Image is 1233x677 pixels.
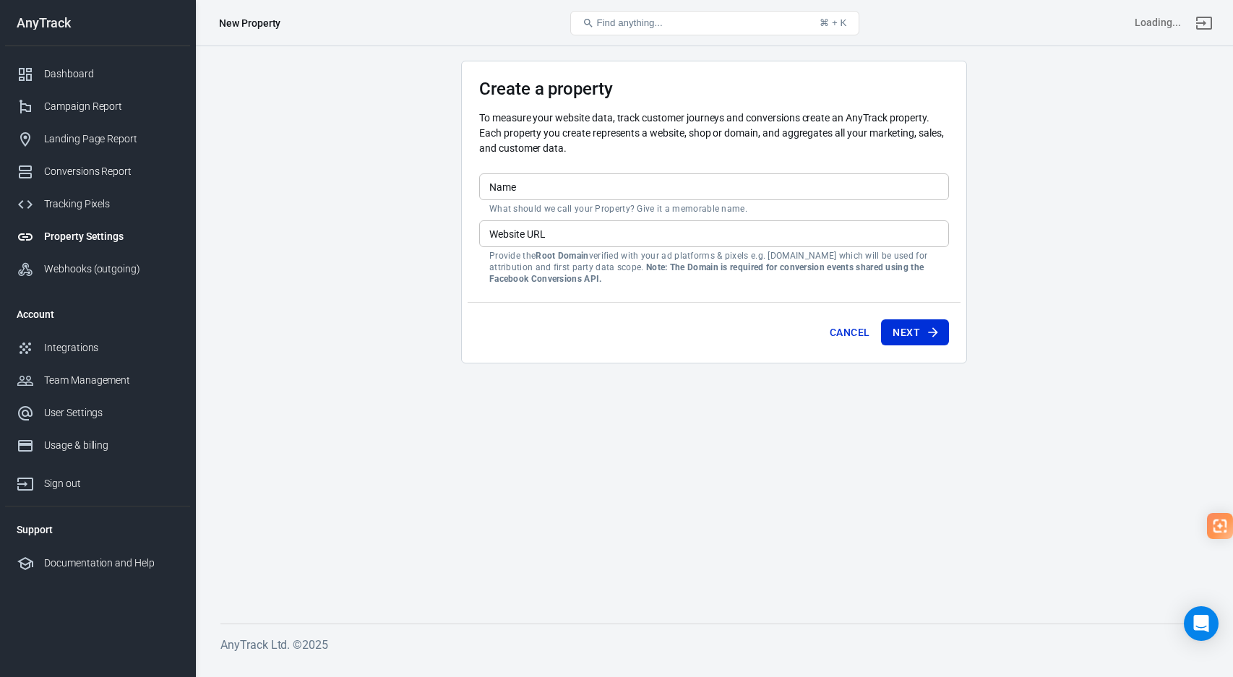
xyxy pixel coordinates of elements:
[5,17,190,30] div: AnyTrack
[489,203,939,215] p: What should we call your Property? Give it a memorable name.
[5,253,190,285] a: Webhooks (outgoing)
[536,251,588,261] strong: Root Domain
[44,556,179,571] div: Documentation and Help
[44,340,179,355] div: Integrations
[1184,606,1219,641] div: Open Intercom Messenger
[44,405,179,421] div: User Settings
[479,173,949,200] input: Your Website Name
[44,66,179,82] div: Dashboard
[5,123,190,155] a: Landing Page Report
[479,79,949,99] h3: Create a property
[44,229,179,244] div: Property Settings
[44,262,179,277] div: Webhooks (outgoing)
[5,297,190,332] li: Account
[5,58,190,90] a: Dashboard
[820,17,846,28] div: ⌘ + K
[5,429,190,462] a: Usage & billing
[597,17,663,28] span: Find anything...
[824,319,875,346] button: Cancel
[44,131,179,147] div: Landing Page Report
[5,397,190,429] a: User Settings
[44,373,179,388] div: Team Management
[479,111,949,156] p: To measure your website data, track customer journeys and conversions create an AnyTrack property...
[44,476,179,491] div: Sign out
[570,11,859,35] button: Find anything...⌘ + K
[5,512,190,547] li: Support
[489,250,939,285] p: Provide the verified with your ad platforms & pixels e.g. [DOMAIN_NAME] which will be used for at...
[220,636,1208,654] h6: AnyTrack Ltd. © 2025
[5,155,190,188] a: Conversions Report
[1135,15,1181,30] div: Account id: <>
[5,90,190,123] a: Campaign Report
[489,262,924,284] strong: Note: The Domain is required for conversion events shared using the Facebook Conversions API.
[44,164,179,179] div: Conversions Report
[44,99,179,114] div: Campaign Report
[5,188,190,220] a: Tracking Pixels
[5,332,190,364] a: Integrations
[5,220,190,253] a: Property Settings
[1187,6,1221,40] a: Sign out
[479,220,949,247] input: example.com
[5,364,190,397] a: Team Management
[881,319,949,346] button: Next
[44,197,179,212] div: Tracking Pixels
[219,16,280,30] div: New Property
[5,462,190,500] a: Sign out
[44,438,179,453] div: Usage & billing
